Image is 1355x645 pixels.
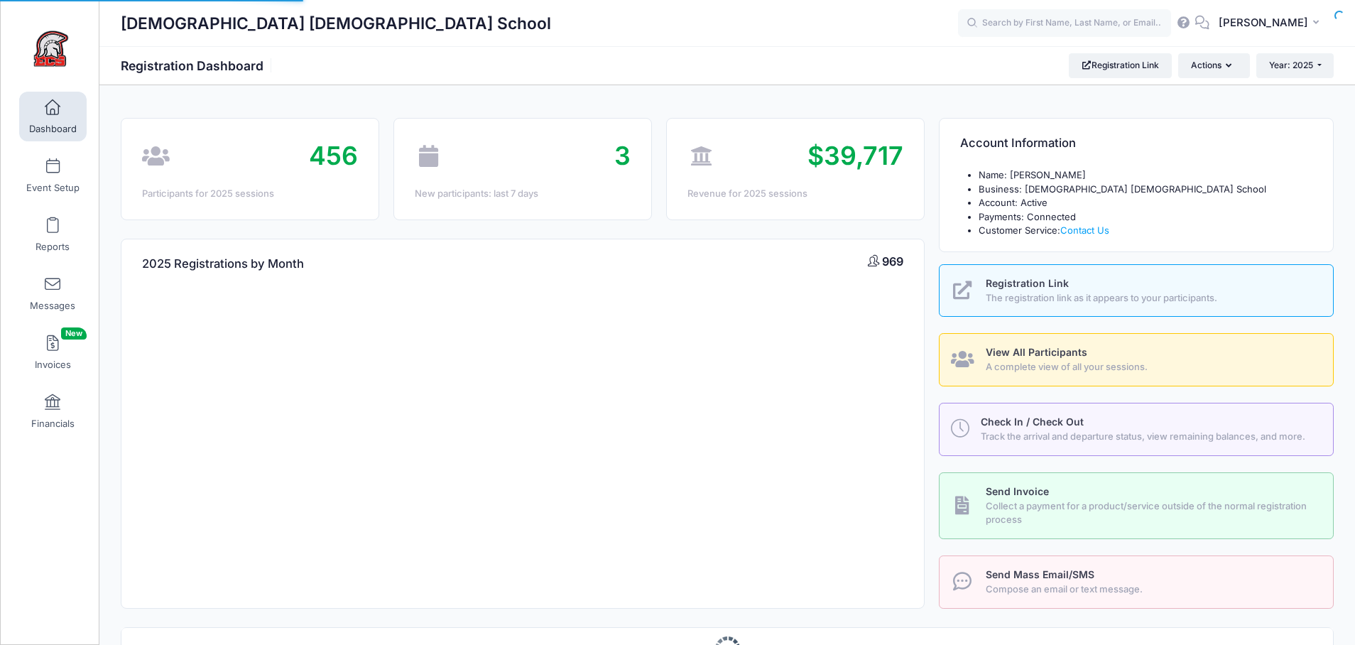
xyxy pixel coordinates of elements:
a: View All Participants A complete view of all your sessions. [939,333,1334,386]
span: 3 [614,140,631,171]
h1: [DEMOGRAPHIC_DATA] [DEMOGRAPHIC_DATA] School [121,7,551,40]
span: [PERSON_NAME] [1219,15,1308,31]
span: Send Mass Email/SMS [986,568,1094,580]
a: Financials [19,386,87,436]
span: Financials [31,418,75,430]
a: Dashboard [19,92,87,141]
div: New participants: last 7 days [415,187,631,201]
li: Payments: Connected [979,210,1312,224]
h4: Account Information [960,124,1076,164]
span: Event Setup [26,182,80,194]
span: Dashboard [29,123,77,135]
img: Evangelical Christian School [24,22,77,75]
span: Messages [30,300,75,312]
h4: 2025 Registrations by Month [142,244,304,284]
span: A complete view of all your sessions. [986,360,1317,374]
span: Reports [36,241,70,253]
h1: Registration Dashboard [121,58,276,73]
li: Customer Service: [979,224,1312,238]
div: Participants for 2025 sessions [142,187,358,201]
a: Contact Us [1060,224,1109,236]
span: 969 [882,254,903,269]
span: Send Invoice [986,485,1049,497]
span: $39,717 [807,140,903,171]
span: Collect a payment for a product/service outside of the normal registration process [986,499,1317,527]
button: Actions [1178,53,1249,77]
a: InvoicesNew [19,327,87,377]
a: Registration Link The registration link as it appears to your participants. [939,264,1334,318]
span: Registration Link [986,277,1069,289]
li: Account: Active [979,196,1312,210]
div: Revenue for 2025 sessions [687,187,903,201]
a: Reports [19,210,87,259]
span: Track the arrival and departure status, view remaining balances, and more. [981,430,1317,444]
span: Invoices [35,359,71,371]
a: Send Invoice Collect a payment for a product/service outside of the normal registration process [939,472,1334,539]
li: Name: [PERSON_NAME] [979,168,1312,183]
span: Check In / Check Out [981,416,1084,428]
a: Evangelical Christian School [1,15,100,82]
button: Year: 2025 [1256,53,1334,77]
a: Event Setup [19,151,87,200]
a: Send Mass Email/SMS Compose an email or text message. [939,555,1334,609]
a: Registration Link [1069,53,1172,77]
a: Messages [19,269,87,318]
a: Check In / Check Out Track the arrival and departure status, view remaining balances, and more. [939,403,1334,456]
li: Business: [DEMOGRAPHIC_DATA] [DEMOGRAPHIC_DATA] School [979,183,1312,197]
span: New [61,327,87,340]
span: Compose an email or text message. [986,582,1317,597]
span: View All Participants [986,346,1087,358]
input: Search by First Name, Last Name, or Email... [958,9,1171,38]
span: 456 [309,140,358,171]
span: The registration link as it appears to your participants. [986,291,1317,305]
button: [PERSON_NAME] [1209,7,1334,40]
span: Year: 2025 [1269,60,1313,70]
